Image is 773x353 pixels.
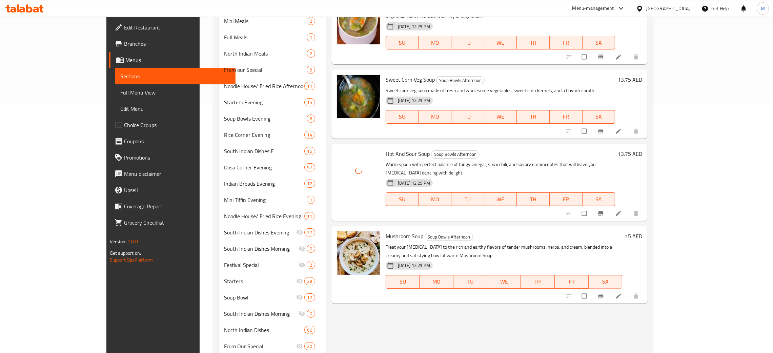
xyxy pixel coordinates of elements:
span: North Indian Dishes [224,326,304,334]
span: 1 [307,197,315,203]
button: WE [484,110,517,124]
span: 9 [307,67,315,73]
div: items [307,49,315,58]
button: SA [589,275,623,289]
span: Soup Bowl [224,293,296,302]
span: WE [487,194,514,204]
button: SU [386,110,419,124]
div: items [304,180,315,188]
span: [DATE] 12:29 PM [395,262,433,269]
span: From Our Special [224,342,296,350]
svg: Inactive section [296,229,303,236]
button: MO [419,110,451,124]
span: TU [456,277,485,287]
span: Branches [124,40,230,48]
div: North Indian Meals [224,49,306,58]
span: WE [490,277,518,287]
div: Noodle House/ Fried Rice Afternoon [224,82,304,90]
span: TU [454,112,482,122]
button: Branch-specific-item [593,49,610,64]
a: Promotions [109,149,236,166]
span: 12 [305,294,315,301]
span: TH [520,194,547,204]
span: Select to update [578,125,592,138]
span: South Indian Dishes Morning [224,245,298,253]
span: Mushroom Soup [386,231,423,241]
span: Starters [224,277,296,285]
span: Edit Restaurant [124,23,230,32]
div: North Indian Dishes66 [219,322,326,338]
a: Edit Restaurant [109,19,236,36]
span: 1.0.0 [127,237,138,246]
svg: Inactive section [299,245,305,252]
span: Mini Meals [224,17,306,25]
p: Treat your [MEDICAL_DATA] to the rich and earthy flavors of tender mushrooms, herbs, and cream, b... [386,243,622,260]
div: Festival Special2 [219,257,326,273]
div: items [307,310,315,318]
button: TU [451,192,484,206]
button: TU [451,36,484,49]
span: Grocery Checklist [124,219,230,227]
div: South Indian Dishes Morning0 [219,306,326,322]
div: items [307,66,315,74]
button: SA [583,110,615,124]
button: SU [386,275,420,289]
button: FR [550,192,583,206]
span: Coverage Report [124,202,230,210]
a: Edit menu item [615,210,623,217]
span: Noodle House/ Fried Rice Evening [224,212,304,220]
div: items [304,82,315,90]
span: [DATE] 12:29 PM [395,23,433,30]
span: SU [389,112,416,122]
button: FR [555,275,589,289]
button: TH [521,275,555,289]
span: FR [552,38,580,48]
span: MO [421,38,449,48]
div: Indian Breads Evening [224,180,304,188]
div: [GEOGRAPHIC_DATA] [646,5,691,12]
span: TH [520,112,547,122]
span: South Indian Dishes Evening [224,228,296,236]
div: Soup Bowl12 [219,289,326,306]
div: items [304,342,315,350]
div: items [307,115,315,123]
a: Upsell [109,182,236,198]
div: items [304,326,315,334]
span: 0 [307,246,315,252]
div: Dosa Corner Evening57 [219,159,326,175]
span: 12 [305,181,315,187]
h6: 13.75 AED [618,75,642,84]
span: [DATE] 12:29 PM [395,180,433,186]
span: Upsell [124,186,230,194]
span: South Indian Dishes Morning [224,310,298,318]
span: MO [421,194,449,204]
div: items [304,228,315,236]
button: TU [451,110,484,124]
h6: 15 AED [625,231,642,241]
a: Edit menu item [615,54,623,60]
div: Mini Meals2 [219,13,326,29]
span: FR [552,112,580,122]
button: MO [419,36,451,49]
span: TH [524,277,552,287]
span: Soup Bowls Evening [224,115,306,123]
span: FR [557,277,586,287]
a: Menu disclaimer [109,166,236,182]
span: From our Special [224,66,306,74]
button: WE [484,192,517,206]
div: South Indian Dishes E15 [219,143,326,159]
span: Menus [125,56,230,64]
span: Rice Corner Evening [224,131,304,139]
span: South Indian Dishes E [224,147,304,155]
div: Noodle House/ Fried Rice Afternoon11 [219,78,326,94]
span: SU [389,277,417,287]
a: Coupons [109,133,236,149]
button: Branch-specific-item [593,289,610,304]
a: Edit menu item [615,293,623,299]
button: delete [629,124,645,139]
img: Veg Soup [337,1,380,44]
